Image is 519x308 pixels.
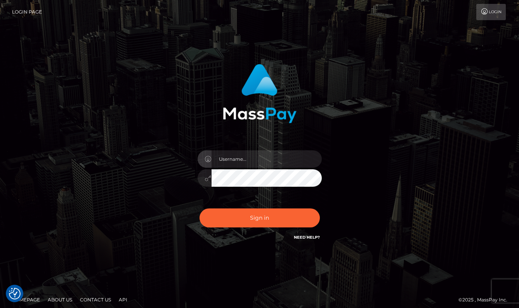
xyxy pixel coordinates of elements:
img: MassPay Login [223,64,297,123]
a: API [116,294,130,306]
button: Sign in [200,208,320,227]
img: Revisit consent button [9,288,21,299]
button: Consent Preferences [9,288,21,299]
div: © 2025 , MassPay Inc. [458,296,513,304]
a: Homepage [9,294,43,306]
a: About Us [45,294,75,306]
a: Contact Us [77,294,114,306]
a: Login [476,4,506,20]
a: Login Page [12,4,42,20]
input: Username... [212,150,322,168]
a: Need Help? [294,235,320,240]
